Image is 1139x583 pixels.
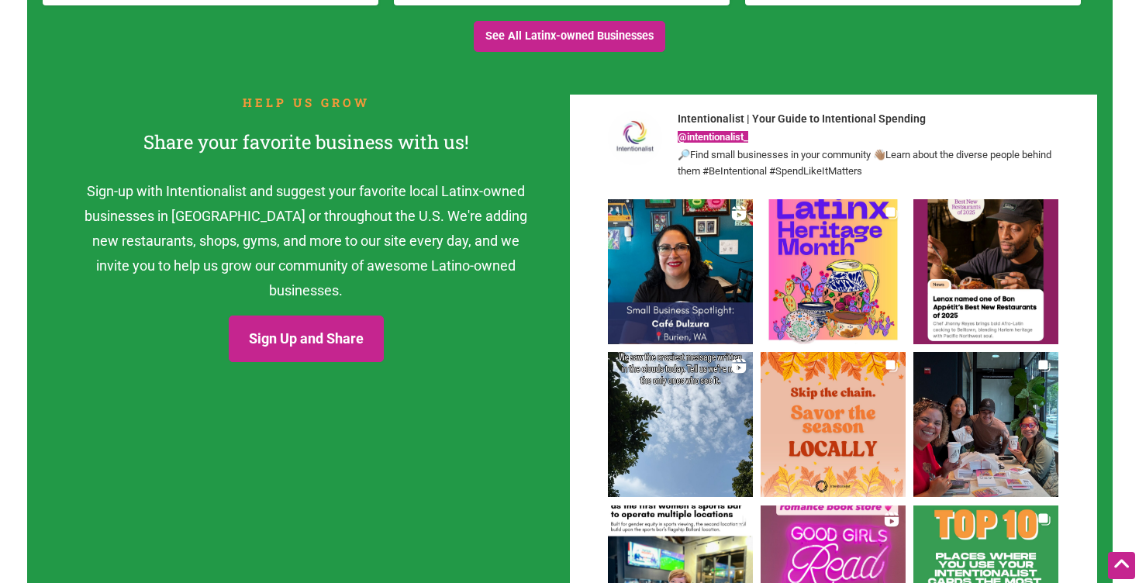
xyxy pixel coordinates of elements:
a: See All Latinx-owned Businesses [474,21,666,53]
img: ✨ Step into Café Dulzura in Burien and you’ll feel like family. ✨ From the aroma of fresh tamales... [608,199,753,344]
img: This fall, skip the corporate sips and support small businesses crafting seasonal treats worth ob... [761,352,906,497]
div: Scroll Back to Top [1108,552,1135,579]
img: @intentionalist_ [608,111,662,165]
img: “Eating out is a choice, and we are so grateful you choose to spend your time with us.” Big congr... [913,199,1058,344]
a: Sign Up and Share [229,316,384,362]
img: Happy Latinx / Hispanic Heritage Month 🎉 We’ve teamed up with @seattlestorm @soundersfc @seahawks... [761,199,906,344]
img: BTS: Intentionalist team coworking, powered by CoffeeTab ☕️ Our tiny but mighty team was thrilled... [913,352,1058,497]
h2: HELP US GROW [80,95,533,117]
div: 🔎Find small businesses in your community 👋🏽Learn about the diverse people behind them #BeIntentio... [678,147,1059,180]
a: @intentionalist_ [678,131,748,143]
img: You see it too, right? ✨ Don’t mind us, manifesting community support, one weather pattern at a t... [608,352,753,497]
h1: Share your favorite business with us! [80,129,533,156]
p: Sign-up with Intentionalist and suggest your favorite local Latinx-owned businesses in [GEOGRAPHI... [80,179,533,303]
h5: Intentionalist | Your Guide to Intentional Spending [678,111,1059,127]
